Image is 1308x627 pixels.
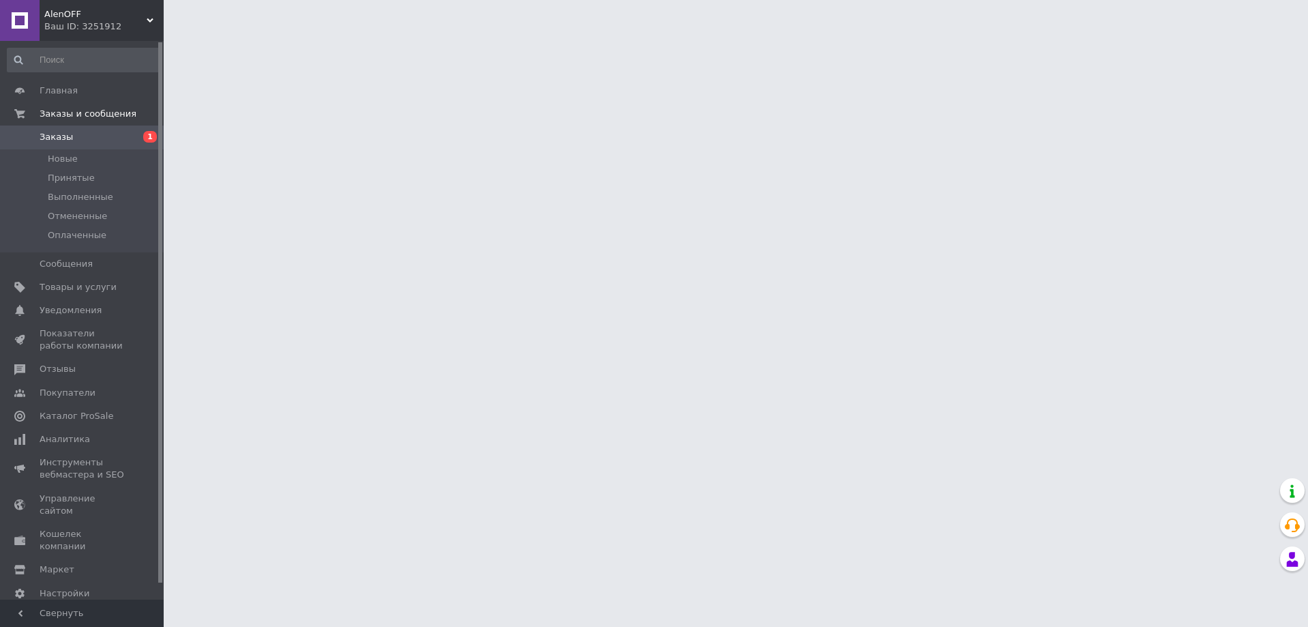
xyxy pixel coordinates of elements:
span: Принятые [48,172,95,184]
span: Аналитика [40,433,90,446]
span: Отзывы [40,363,76,375]
span: AlenOFF [44,8,147,20]
span: Покупатели [40,387,95,399]
span: Настройки [40,587,89,600]
span: Новые [48,153,78,165]
span: Кошелек компании [40,528,126,553]
span: Управление сайтом [40,493,126,517]
span: Оплаченные [48,229,106,242]
span: Сообщения [40,258,93,270]
span: Уведомления [40,304,102,317]
span: Инструменты вебмастера и SEO [40,456,126,481]
span: Выполненные [48,191,113,203]
span: 1 [143,131,157,143]
input: Поиск [7,48,161,72]
span: Заказы и сообщения [40,108,136,120]
span: Каталог ProSale [40,410,113,422]
span: Маркет [40,564,74,576]
span: Показатели работы компании [40,327,126,352]
span: Главная [40,85,78,97]
span: Заказы [40,131,73,143]
span: Отмененные [48,210,107,222]
div: Ваш ID: 3251912 [44,20,164,33]
span: Товары и услуги [40,281,117,293]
